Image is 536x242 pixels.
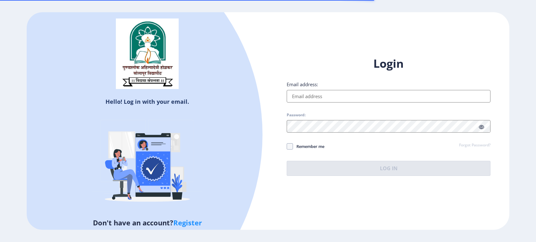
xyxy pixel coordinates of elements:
button: Log In [287,161,490,176]
a: Forgot Password? [459,143,490,148]
span: Remember me [293,143,324,150]
label: Email address: [287,81,318,87]
label: Password: [287,113,306,118]
a: Register [173,218,202,227]
img: sulogo.png [116,18,179,89]
h5: Don't have an account? [31,218,263,228]
img: Verified-rafiki.svg [92,108,202,218]
input: Email address [287,90,490,103]
h1: Login [287,56,490,71]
